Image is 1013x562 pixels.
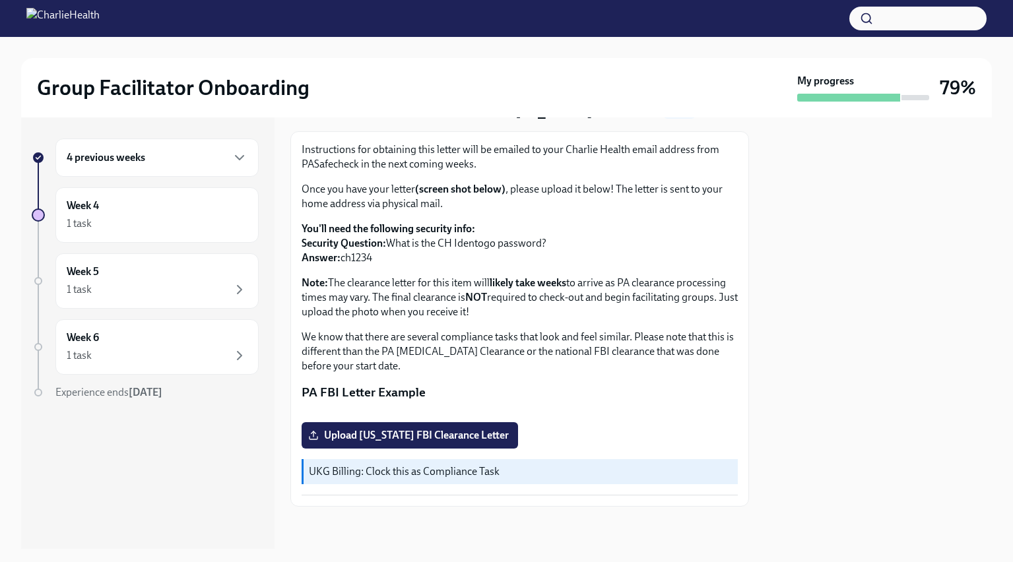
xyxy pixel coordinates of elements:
[67,348,92,363] div: 1 task
[67,330,99,345] h6: Week 6
[309,464,733,479] p: UKG Billing: Clock this as Compliance Task
[302,251,341,264] strong: Answer:
[940,76,976,100] h3: 79%
[302,182,738,211] p: Once you have your letter , please upload it below! The letter is sent to your home address via p...
[32,253,259,309] a: Week 51 task
[67,282,92,297] div: 1 task
[129,386,162,398] strong: [DATE]
[302,384,738,401] p: PA FBI Letter Example
[67,216,92,231] div: 1 task
[302,222,475,235] strong: You'll need the following security info:
[302,142,738,172] p: Instructions for obtaining this letter will be emailed to your Charlie Health email address from ...
[26,8,100,29] img: CharlieHealth
[32,319,259,375] a: Week 61 task
[302,276,738,319] p: The clearance letter for this item will to arrive as PA clearance processing times may vary. The ...
[55,386,162,398] span: Experience ends
[32,187,259,243] a: Week 41 task
[797,74,854,88] strong: My progress
[302,222,738,265] p: What is the CH Identogo password? ch1234
[311,429,509,442] span: Upload [US_STATE] FBI Clearance Letter
[415,183,506,195] strong: (screen shot below)
[490,276,566,289] strong: likely take weeks
[55,139,259,177] div: 4 previous weeks
[37,75,310,101] h2: Group Facilitator Onboarding
[302,422,518,449] label: Upload [US_STATE] FBI Clearance Letter
[302,276,328,289] strong: Note:
[67,265,99,279] h6: Week 5
[302,237,386,249] strong: Security Question:
[465,291,487,303] strong: NOT
[302,330,738,373] p: We know that there are several compliance tasks that look and feel similar. Please note that this...
[67,150,145,165] h6: 4 previous weeks
[67,199,99,213] h6: Week 4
